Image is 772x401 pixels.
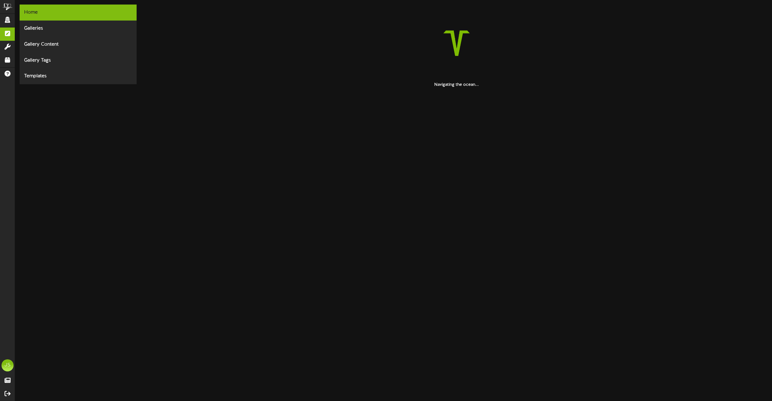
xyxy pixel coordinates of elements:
[20,53,137,69] div: Gallery Tags
[20,21,137,37] div: Galleries
[418,5,495,82] img: loading-spinner-4.png
[2,359,14,371] div: JS
[20,37,137,53] div: Gallery Content
[20,68,137,84] div: Templates
[20,5,137,21] div: Home
[434,82,479,87] strong: Navigating the ocean...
